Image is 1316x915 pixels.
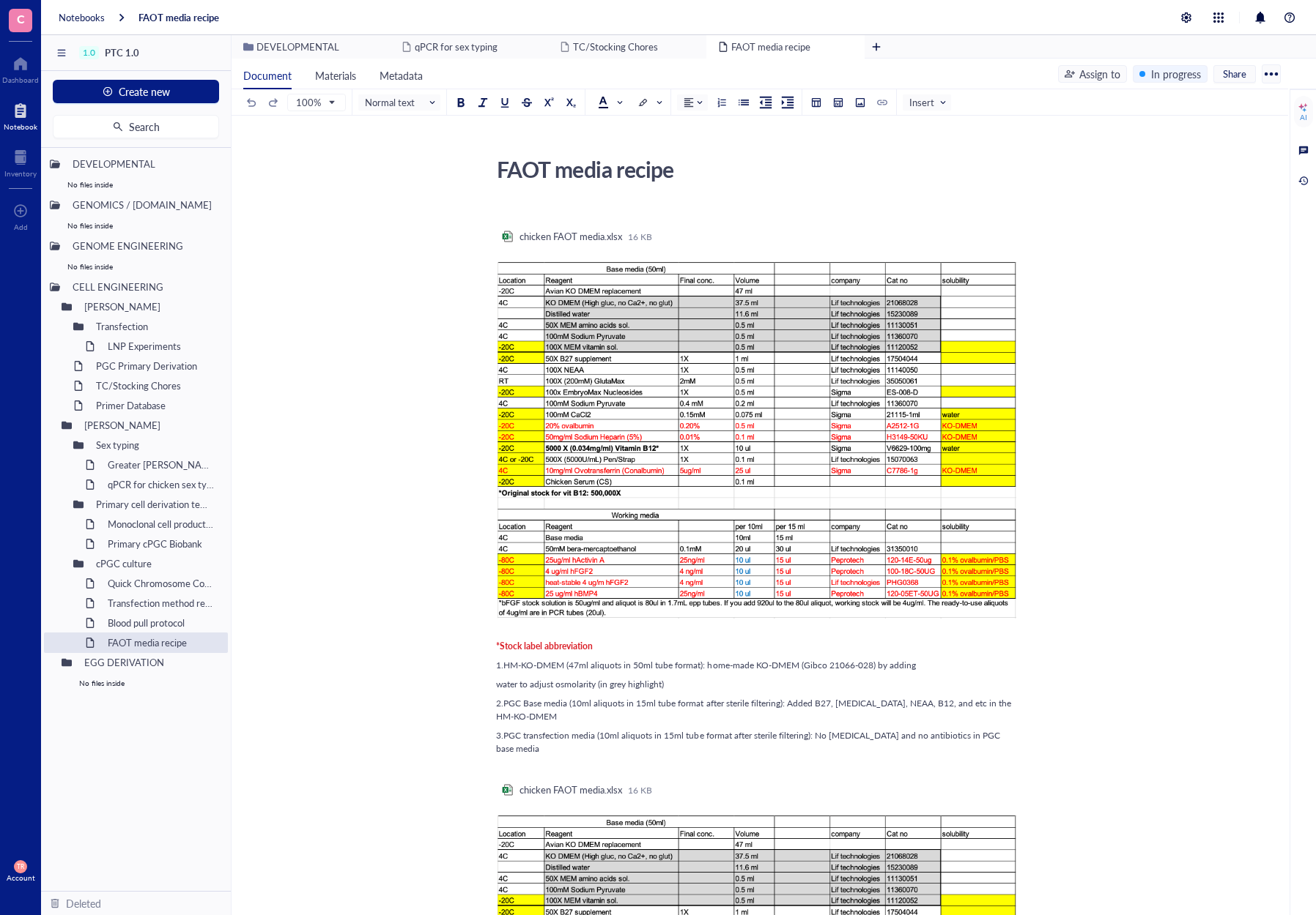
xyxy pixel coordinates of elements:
div: chicken FAOT media.xlsx [520,783,622,796]
span: TR [17,863,24,870]
div: Greater [PERSON_NAME] Sex Typing [101,455,222,475]
a: FAOT media recipe [138,11,219,24]
div: FAOT media recipe [490,151,1012,187]
div: CELL ENGINEERING [66,277,222,297]
div: No files inside [44,215,228,236]
span: Insert [909,96,947,109]
span: 3.PGC transfection media (10ml aliquots in 15ml tube format after sterile filtering): No [MEDICAL... [496,729,1002,755]
div: Primary cell derivation template [89,494,222,515]
a: Inventory [4,146,37,178]
span: 1.HM-KO-DMEM (47ml aliquots in 50ml tube format): home-made KO-DMEM (Gibco 21066-028) by adding [496,659,916,671]
div: FAOT media recipe [101,632,222,653]
div: Dashboard [2,75,39,84]
div: chicken FAOT media.xlsx [520,230,622,243]
span: Normal text [365,96,437,109]
span: 2.PGC Base media (10ml aliquots in 15ml tube format after sterile filtering): Added B27, [MEDICAL... [496,697,1013,722]
div: Account [7,873,35,882]
div: In progress [1151,66,1201,82]
span: water to adjust osmolarity (in grey highlight) [496,678,664,690]
a: Notebook [4,99,37,131]
span: 100% [296,96,334,109]
span: Create new [119,86,170,97]
a: Dashboard [2,52,39,84]
div: Primer Database [89,395,222,416]
div: [PERSON_NAME] [78,415,222,436]
span: Share [1223,67,1246,81]
button: Search [53,115,219,138]
div: Monoclonal cell production [101,514,222,534]
div: No files inside [44,174,228,195]
div: Inventory [4,169,37,178]
div: LNP Experiments [101,336,222,356]
div: No files inside [44,256,228,277]
button: Create new [53,80,219,103]
button: Share [1213,65,1256,83]
div: cPGC culture [89,553,222,574]
div: Sex typing [89,435,222,455]
div: Primary cPGC Biobank [101,534,222,554]
div: [PERSON_NAME] [78,296,222,317]
img: genemod-experiment-image [496,261,1018,620]
div: Deleted [66,895,101,911]
div: Add [14,223,28,231]
a: Notebooks [59,11,105,24]
span: Document [243,68,292,83]
div: TC/Stocking Chores [89,376,222,396]
div: 1.0 [83,48,95,58]
div: Blood pull protocol [101,613,222,633]
span: Metadata [380,68,423,83]
span: C [17,10,25,28]
div: No files inside [56,673,228,693]
div: qPCR for chicken sex typing [101,474,222,495]
div: Assign to [1079,66,1120,82]
span: Materials [315,68,356,83]
div: Transfection [89,316,222,337]
span: Search [129,121,160,132]
div: Notebook [4,122,37,131]
span: PTC 1.0 [105,45,139,59]
div: 16 KB [628,784,652,796]
div: Quick Chromosome Counting [101,573,222,594]
div: AI [1300,113,1307,122]
div: PGC Primary Derivation [89,356,222,376]
div: 16 KB [628,231,652,242]
div: Transfection method referance [101,593,222,613]
div: GENOME ENGINEERING [66,236,222,256]
div: DEVELOPMENTAL [66,154,222,174]
div: GENOMICS / [DOMAIN_NAME] [66,195,222,215]
div: EGG DERIVATION [78,652,222,673]
span: *Stock label abbreviation [496,640,593,652]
